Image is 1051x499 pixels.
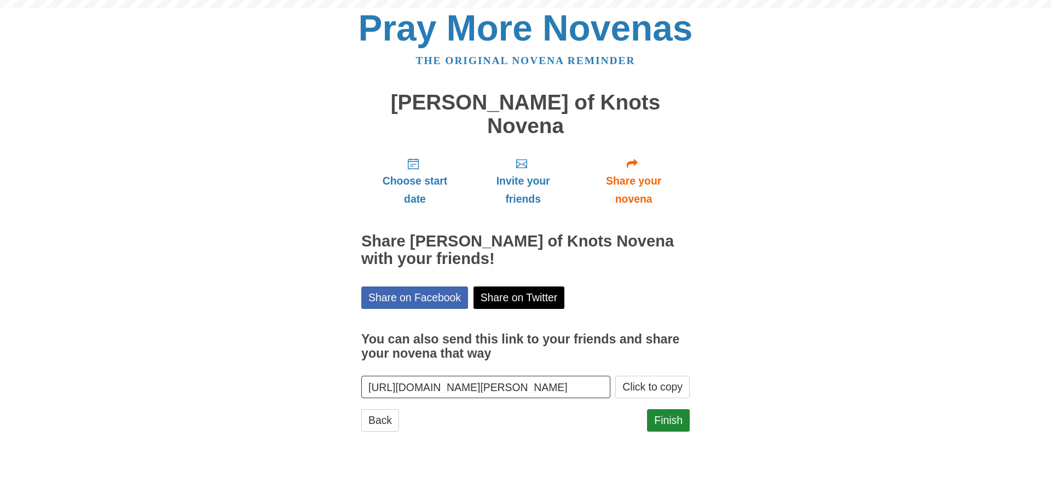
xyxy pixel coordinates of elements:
a: Invite your friends [469,148,578,214]
span: Share your novena [588,172,679,208]
a: Back [361,409,399,432]
a: Pray More Novenas [359,8,693,48]
a: Finish [647,409,690,432]
h1: [PERSON_NAME] of Knots Novena [361,91,690,137]
a: Share your novena [578,148,690,214]
a: Share on Twitter [473,286,565,309]
a: The original novena reminder [416,55,636,66]
span: Invite your friends [480,172,567,208]
h3: You can also send this link to your friends and share your novena that way [361,332,690,360]
span: Choose start date [372,172,458,208]
h2: Share [PERSON_NAME] of Knots Novena with your friends! [361,233,690,268]
button: Click to copy [615,376,690,398]
a: Choose start date [361,148,469,214]
a: Share on Facebook [361,286,468,309]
